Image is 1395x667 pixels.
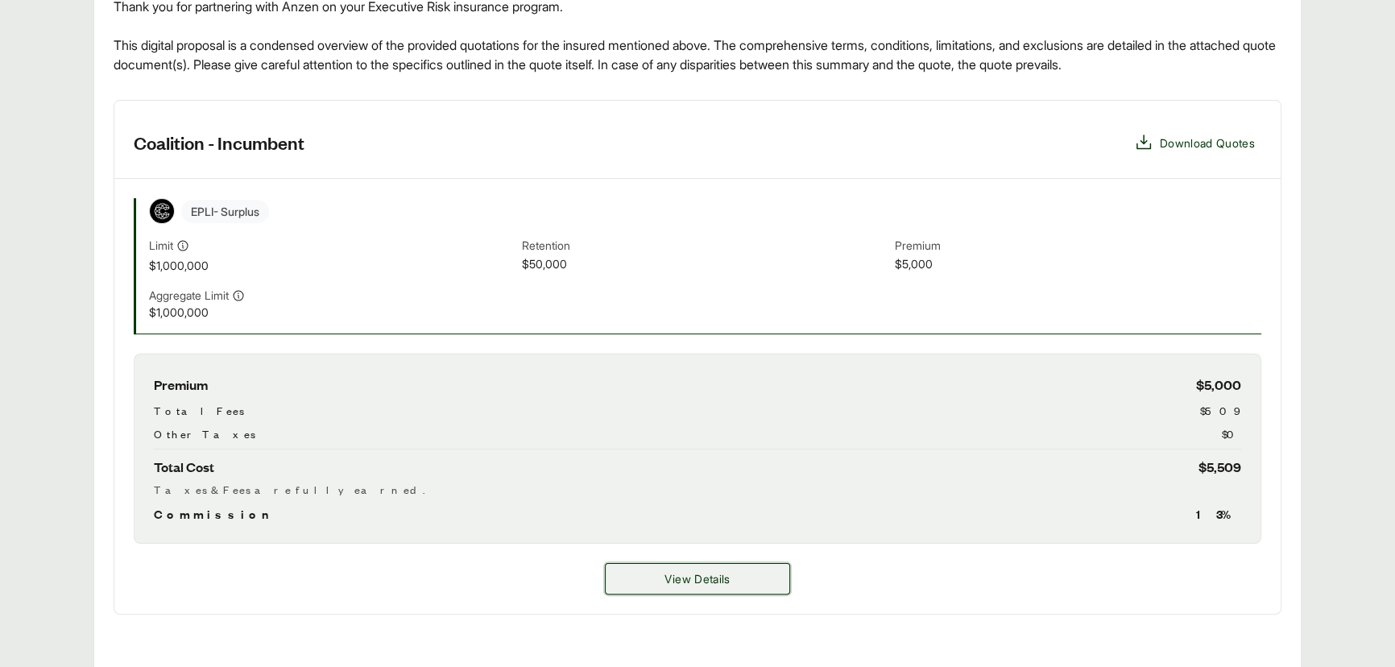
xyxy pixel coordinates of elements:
[895,237,1261,255] span: Premium
[664,570,730,587] span: View Details
[895,255,1261,274] span: $5,000
[1198,456,1241,478] span: $5,509
[1196,374,1241,396] span: $5,000
[1196,504,1241,524] span: 13 %
[181,200,269,223] span: EPLI - Surplus
[134,130,304,155] h3: Coalition - Incumbent
[149,237,173,254] span: Limit
[154,504,276,524] span: Commission
[522,237,888,255] span: Retention
[149,257,515,274] span: $1,000,000
[149,304,515,321] span: $1,000,000
[149,287,229,304] span: Aggregate Limit
[605,563,790,594] a: Coalition - Incumbent details
[154,425,255,442] span: Other Taxes
[1222,425,1241,442] span: $0
[605,563,790,594] button: View Details
[1200,402,1241,419] span: $509
[154,481,1241,498] div: Taxes & Fees are fully earned.
[522,255,888,274] span: $50,000
[154,374,208,396] span: Premium
[1128,126,1261,159] button: Download Quotes
[1160,135,1255,151] span: Download Quotes
[154,456,214,478] span: Total Cost
[150,199,174,223] img: Coalition
[154,402,244,419] span: Total Fees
